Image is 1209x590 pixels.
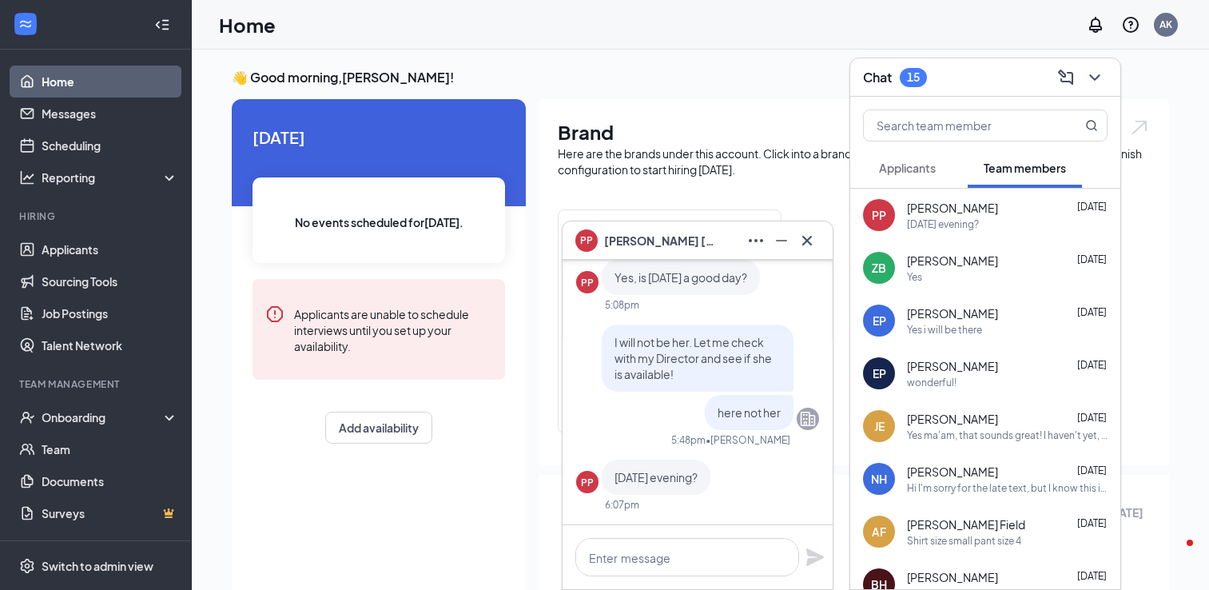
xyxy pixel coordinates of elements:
[1077,306,1107,318] span: [DATE]
[1056,68,1076,87] svg: ComposeMessage
[746,231,766,250] svg: Ellipses
[559,345,781,385] h2: [DEMOGRAPHIC_DATA]-fil-A
[1155,536,1193,574] iframe: Intercom live chat
[671,433,706,447] div: 5:48pm
[907,411,998,427] span: [PERSON_NAME]
[872,260,886,276] div: ZB
[907,70,920,84] div: 15
[907,323,982,337] div: Yes i will be there
[872,207,886,223] div: PP
[907,217,979,231] div: [DATE] evening?
[874,418,885,434] div: JE
[42,233,178,265] a: Applicants
[265,305,284,324] svg: Error
[42,98,178,130] a: Messages
[42,169,179,185] div: Reporting
[614,335,772,381] span: I will not be her. Let me check with my Director and see if she is available!
[604,232,716,249] span: [PERSON_NAME] [PERSON_NAME]
[1077,201,1107,213] span: [DATE]
[1077,517,1107,529] span: [DATE]
[907,464,998,480] span: [PERSON_NAME]
[797,231,817,250] svg: Cross
[1053,65,1079,90] button: ComposeMessage
[706,433,790,447] span: • [PERSON_NAME]
[42,329,178,361] a: Talent Network
[743,228,769,253] button: Ellipses
[907,481,1108,495] div: Hi I'm sorry for the late text, but I know this is a little late of a notice. On [DATE] I won't b...
[42,409,165,425] div: Onboarding
[873,365,886,381] div: EP
[154,17,170,33] svg: Collapse
[42,465,178,497] a: Documents
[558,146,1150,177] div: Here are the brands under this account. Click into a brand to see your locations, managers, job p...
[42,130,178,161] a: Scheduling
[879,161,936,175] span: Applicants
[581,476,594,489] div: PP
[794,228,820,253] button: Cross
[295,213,463,231] span: No events scheduled for [DATE] .
[772,231,791,250] svg: Minimize
[42,66,178,98] a: Home
[19,409,35,425] svg: UserCheck
[907,253,998,269] span: [PERSON_NAME]
[42,265,178,297] a: Sourcing Tools
[984,161,1066,175] span: Team members
[769,228,794,253] button: Minimize
[19,558,35,574] svg: Settings
[1077,253,1107,265] span: [DATE]
[1085,68,1104,87] svg: ChevronDown
[18,16,34,32] svg: WorkstreamLogo
[907,305,998,321] span: [PERSON_NAME]
[294,305,492,354] div: Applicants are unable to schedule interviews until you set up your availability.
[907,200,998,216] span: [PERSON_NAME]
[42,433,178,465] a: Team
[907,270,922,284] div: Yes
[1121,15,1140,34] svg: QuestionInfo
[219,11,276,38] h1: Home
[1082,65,1108,90] button: ChevronDown
[253,125,505,149] span: [DATE]
[325,412,432,444] button: Add availability
[42,558,153,574] div: Switch to admin view
[1077,359,1107,371] span: [DATE]
[1077,412,1107,424] span: [DATE]
[863,69,892,86] h3: Chat
[907,358,998,374] span: [PERSON_NAME]
[873,313,886,329] div: EP
[907,534,1021,548] div: Shirt size small pant size 4
[1077,570,1107,582] span: [DATE]
[614,270,747,285] span: Yes, is [DATE] a good day?
[907,429,1108,442] div: Yes ma'am, that sounds great! I haven't yet, but I'm about to double check that I have all my pap...
[798,409,817,429] svg: Company
[907,569,998,585] span: [PERSON_NAME]
[232,69,1169,86] h3: 👋 Good morning, [PERSON_NAME] !
[558,118,1150,146] h1: Brand
[1077,464,1107,476] span: [DATE]
[605,298,639,312] div: 5:08pm
[605,498,639,512] div: 6:07pm
[614,470,698,484] span: [DATE] evening?
[1086,15,1105,34] svg: Notifications
[872,524,886,540] div: AF
[1129,118,1150,137] img: open.6027fd2a22e1237b5b06.svg
[1159,18,1172,31] div: AK
[907,516,1025,532] span: [PERSON_NAME] Field
[864,110,1053,141] input: Search team member
[19,169,35,185] svg: Analysis
[42,297,178,329] a: Job Postings
[19,377,175,391] div: Team Management
[907,376,956,389] div: wonderful!
[718,405,781,420] span: here not her
[581,276,594,289] div: PP
[1085,119,1098,132] svg: MagnifyingGlass
[871,471,887,487] div: NH
[19,209,175,223] div: Hiring
[42,497,178,529] a: SurveysCrown
[805,548,825,567] svg: Plane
